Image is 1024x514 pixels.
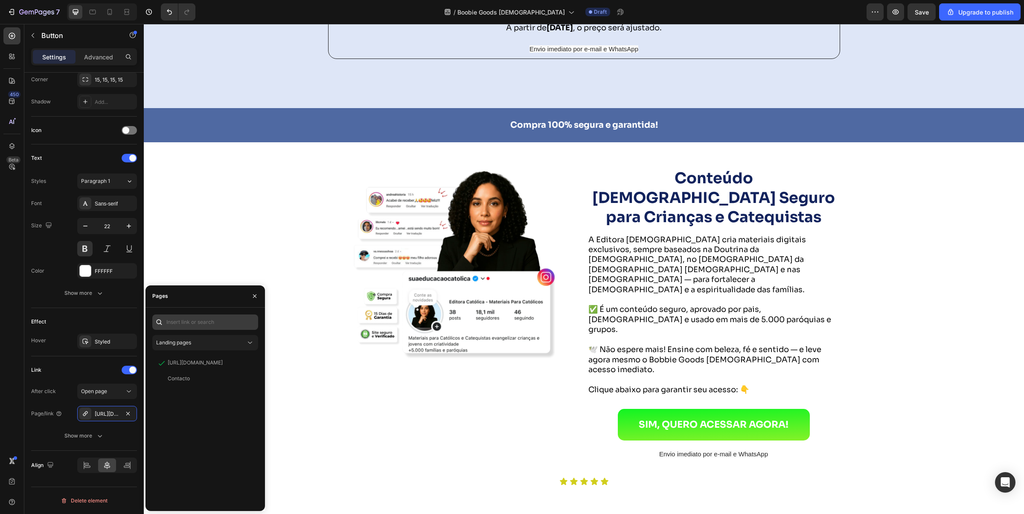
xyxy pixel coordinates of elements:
[156,339,191,346] span: Landing pages
[42,53,66,62] p: Settings
[946,8,1013,17] div: Upgrade to publish
[31,460,55,471] div: Align
[454,8,456,17] span: /
[64,289,104,297] div: Show more
[445,321,678,350] span: 🕊️ Não espere mais! Ensine com beleza, fé e sentido — e leve agora mesmo o Bobbie Goods [DEMOGRAP...
[95,200,135,208] div: Sans-serif
[457,8,565,17] span: Boobie Goods [DEMOGRAPHIC_DATA]
[495,392,645,409] p: SIM, QUERO ACESSAR AGORA!
[144,24,1024,514] iframe: Design area
[515,426,624,434] span: Envio imediato por e-mail e WhatsApp
[31,154,42,162] div: Text
[31,98,51,106] div: Shadow
[81,177,110,185] span: Paragraph 1
[31,200,42,207] div: Font
[8,91,20,98] div: 450
[95,338,135,346] div: Styled
[445,361,605,370] span: Clique abaixo para garantir seu acesso: 👇
[995,472,1015,493] div: Open Intercom Messenger
[31,76,48,83] div: Corner
[161,3,195,21] div: Undo/Redo
[64,432,104,440] div: Show more
[95,76,135,84] div: 15, 15, 15, 15
[6,156,20,163] div: Beta
[77,384,137,399] button: Open page
[31,267,44,275] div: Color
[445,281,687,310] span: ✅ É um conteúdo seguro, aprovado por pais, [DEMOGRAPHIC_DATA] e usado em mais de 5.000 paróquias ...
[31,337,46,344] div: Hover
[594,8,607,16] span: Draft
[31,177,46,185] div: Styles
[41,30,114,41] p: Button
[908,3,936,21] button: Save
[474,385,666,417] a: SIM, QUERO ACESSAR AGORA!
[31,220,54,232] div: Size
[168,359,223,367] div: [URL][DOMAIN_NAME]
[31,494,137,508] button: Delete element
[31,410,62,417] div: Page/link
[61,496,108,506] div: Delete element
[386,21,495,29] span: Envio imediato por e-mail e WhatsApp
[31,428,137,444] button: Show more
[152,314,258,330] input: Insert link or search
[95,267,135,275] div: FFFFFF
[448,145,691,203] strong: Conteúdo [DEMOGRAPHIC_DATA] Seguro para Crianças e Catequistas
[84,53,113,62] p: Advanced
[915,9,929,16] span: Save
[56,7,60,17] p: 7
[3,3,64,21] button: 7
[356,88,524,114] button: <p><strong>Compra 100% segura e garantida!</strong></p>
[31,318,46,326] div: Effect
[95,410,119,418] div: [URL][DOMAIN_NAME]
[152,335,258,350] button: Landing pages
[939,3,1021,21] button: Upgrade to publish
[31,285,137,301] button: Show more
[152,292,168,300] div: Pages
[168,375,190,382] div: Contacto
[367,96,514,106] strong: Compra 100% segura e garantida!
[31,366,41,374] div: Link
[77,173,137,189] button: Paragraph 1
[31,388,56,395] div: After click
[206,135,416,346] img: gempages_576765166415250171-15555778-2b4f-4058-8a77-a13c1adbfc58.webp
[81,388,107,394] span: Open page
[31,126,41,134] div: Icon
[95,98,135,106] div: Add...
[445,211,662,270] span: A Editora [DEMOGRAPHIC_DATA] cria materiais digitais exclusivos, sempre baseados na Doutrina da [...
